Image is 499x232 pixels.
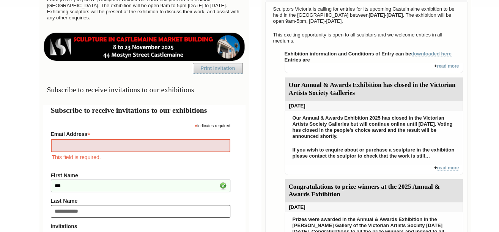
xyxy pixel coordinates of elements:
a: read more [437,165,459,171]
div: + [285,165,463,175]
h3: Subscribe to receive invitations to our exhibitions [43,82,246,97]
strong: [DATE]-[DATE] [368,12,403,18]
p: Sculptors Victoria is calling for entries for its upcoming Castelmaine exhibition to be held in t... [269,4,463,26]
label: Email Address [51,129,230,138]
a: Print Invitation [193,63,243,74]
div: This field is required. [51,153,230,161]
img: castlemaine-ldrbd25v2.png [43,33,246,61]
div: indicates required [51,122,230,129]
div: + [285,63,463,73]
label: First Name [51,172,230,178]
a: downloaded here [411,51,452,57]
div: Congratulations to prize winners at the 2025 Annual & Awards Exhibition [285,179,463,203]
p: If you wish to enquire about or purchase a sculpture in the exhibition please contact the sculpto... [289,145,459,161]
p: This exciting opportunity is open to all sculptors and we welcome entries in all mediums. [269,30,463,46]
label: Last Name [51,198,230,204]
h2: Subscribe to receive invitations to our exhibitions [51,105,238,116]
strong: Exhibition information and Conditions of Entry can be [285,51,452,57]
div: [DATE] [285,202,463,212]
div: Our Annual & Awards Exhibition has closed in the Victorian Artists Society Galleries [285,77,463,101]
p: Our Annual & Awards Exhibition 2025 has closed in the Victorian Artists Society Galleries but wil... [289,113,459,141]
a: read more [437,63,459,69]
strong: Invitations [51,223,230,229]
div: [DATE] [285,101,463,111]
